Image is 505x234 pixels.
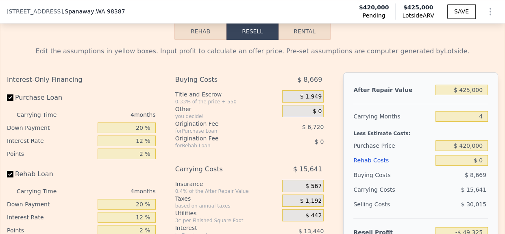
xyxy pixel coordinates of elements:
[175,209,279,217] div: Utilities
[305,183,322,190] span: $ 567
[7,90,94,105] label: Purchase Loan
[363,11,385,20] span: Pending
[226,23,279,40] button: Resell
[175,134,263,142] div: Origination Fee
[63,7,125,15] span: , Spanaway
[175,180,279,188] div: Insurance
[7,167,94,182] label: Rehab Loan
[482,3,498,20] button: Show Options
[175,203,279,209] div: based on annual taxes
[353,182,402,197] div: Carrying Costs
[175,195,279,203] div: Taxes
[7,46,498,56] div: Edit the assumptions in yellow boxes. Input profit to calculate an offer price. Pre-set assumptio...
[71,108,156,121] div: 4 months
[175,162,263,177] div: Carrying Costs
[353,138,432,153] div: Purchase Price
[94,8,125,15] span: , WA 98387
[300,197,322,205] span: $ 1,192
[7,72,156,87] div: Interest-Only Financing
[353,109,432,124] div: Carrying Months
[175,120,263,128] div: Origination Fee
[175,224,263,232] div: Interest
[175,113,279,120] div: you decide!
[279,23,331,40] button: Rental
[175,188,279,195] div: 0.4% of the After Repair Value
[175,142,263,149] div: for Rehab Loan
[402,11,434,20] span: Lotside ARV
[293,162,322,177] span: $ 15,641
[461,186,486,193] span: $ 15,641
[174,23,226,40] button: Rehab
[313,108,322,115] span: $ 0
[17,185,67,198] div: Carrying Time
[175,217,279,224] div: 3¢ per Finished Square Foot
[7,198,94,211] div: Down Payment
[175,90,279,98] div: Title and Escrow
[315,138,324,145] span: $ 0
[7,121,94,134] div: Down Payment
[17,108,67,121] div: Carrying Time
[175,72,263,87] div: Buying Costs
[353,197,432,212] div: Selling Costs
[353,153,432,168] div: Rehab Costs
[175,128,263,134] div: for Purchase Loan
[353,124,488,138] div: Less Estimate Costs:
[300,93,322,101] span: $ 1,949
[71,185,156,198] div: 4 months
[175,98,279,105] div: 0.33% of the price + 550
[465,172,486,178] span: $ 8,669
[297,72,322,87] span: $ 8,669
[175,105,279,113] div: Other
[7,171,13,177] input: Rehab Loan
[353,168,432,182] div: Buying Costs
[7,147,94,160] div: Points
[7,211,94,224] div: Interest Rate
[7,134,94,147] div: Interest Rate
[302,124,324,130] span: $ 6,720
[403,4,433,11] span: $425,000
[461,201,486,208] span: $ 30,015
[359,3,389,11] span: $420,000
[447,4,476,19] button: SAVE
[7,7,63,15] span: [STREET_ADDRESS]
[7,94,13,101] input: Purchase Loan
[353,83,432,97] div: After Repair Value
[305,212,322,219] span: $ 442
